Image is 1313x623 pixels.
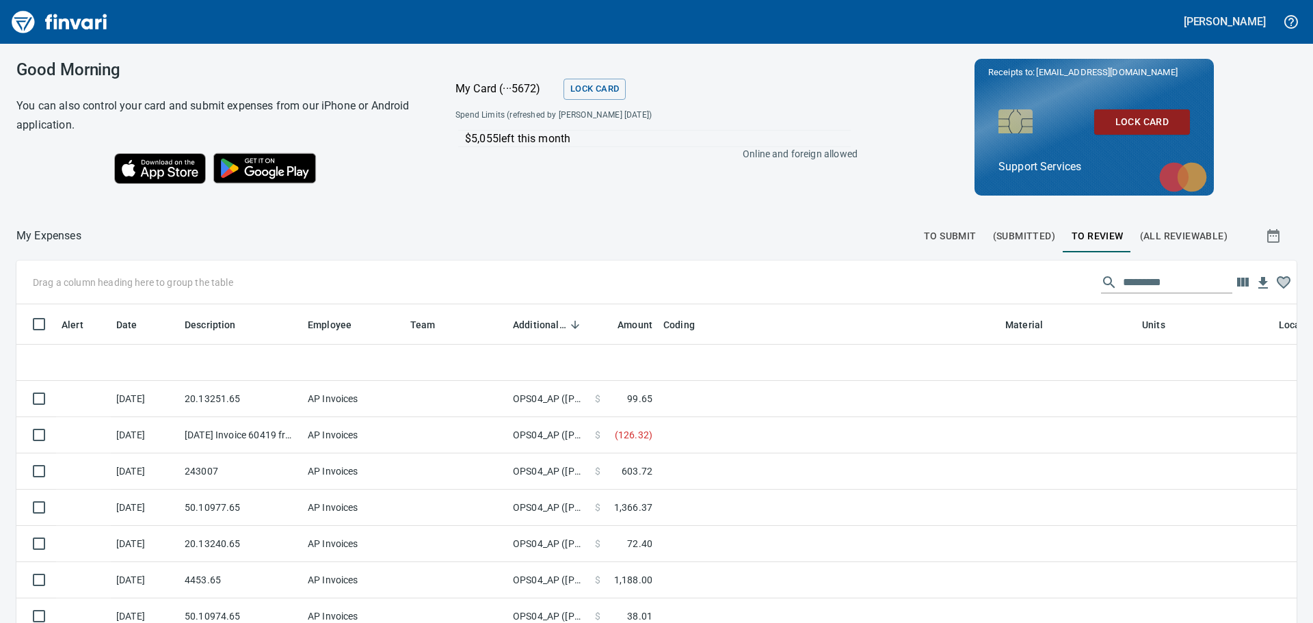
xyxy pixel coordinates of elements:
[507,562,589,598] td: OPS04_AP ([PERSON_NAME], [PERSON_NAME], [PERSON_NAME], [PERSON_NAME], [PERSON_NAME])
[410,317,436,333] span: Team
[16,228,81,244] nav: breadcrumb
[455,109,754,122] span: Spend Limits (refreshed by [PERSON_NAME] [DATE])
[627,537,652,551] span: 72.40
[179,562,302,598] td: 4453.65
[507,381,589,417] td: OPS04_AP ([PERSON_NAME], [PERSON_NAME], [PERSON_NAME], [PERSON_NAME], [PERSON_NAME])
[507,417,589,453] td: OPS04_AP ([PERSON_NAME], [PERSON_NAME], [PERSON_NAME], [PERSON_NAME], [PERSON_NAME])
[570,81,619,97] span: Lock Card
[618,317,652,333] span: Amount
[1105,114,1179,131] span: Lock Card
[663,317,695,333] span: Coding
[114,153,206,184] img: Download on the App Store
[600,317,652,333] span: Amount
[998,159,1190,175] p: Support Services
[595,501,600,514] span: $
[16,60,421,79] h3: Good Morning
[179,381,302,417] td: 20.13251.65
[988,66,1200,79] p: Receipts to:
[185,317,236,333] span: Description
[410,317,453,333] span: Team
[455,81,558,97] p: My Card (···5672)
[302,490,405,526] td: AP Invoices
[1094,109,1190,135] button: Lock Card
[185,317,254,333] span: Description
[627,392,652,406] span: 99.65
[16,228,81,244] p: My Expenses
[563,79,626,100] button: Lock Card
[111,490,179,526] td: [DATE]
[1035,66,1178,79] span: [EMAIL_ADDRESS][DOMAIN_NAME]
[302,381,405,417] td: AP Invoices
[1005,317,1043,333] span: Material
[993,228,1055,245] span: (Submitted)
[179,526,302,562] td: 20.13240.65
[308,317,369,333] span: Employee
[302,562,405,598] td: AP Invoices
[614,501,652,514] span: 1,366.37
[622,464,652,478] span: 603.72
[615,428,652,442] span: ( 126.32 )
[663,317,713,333] span: Coding
[62,317,83,333] span: Alert
[308,317,352,333] span: Employee
[111,453,179,490] td: [DATE]
[1072,228,1124,245] span: To Review
[507,490,589,526] td: OPS04_AP ([PERSON_NAME], [PERSON_NAME], [PERSON_NAME], [PERSON_NAME], [PERSON_NAME])
[116,317,137,333] span: Date
[627,609,652,623] span: 38.01
[924,228,977,245] span: To Submit
[1253,273,1273,293] button: Download Table
[302,417,405,453] td: AP Invoices
[595,428,600,442] span: $
[302,526,405,562] td: AP Invoices
[445,147,858,161] p: Online and foreign allowed
[1273,272,1294,293] button: Column choices favorited. Click to reset to default
[111,526,179,562] td: [DATE]
[507,526,589,562] td: OPS04_AP ([PERSON_NAME], [PERSON_NAME], [PERSON_NAME], [PERSON_NAME], [PERSON_NAME])
[595,573,600,587] span: $
[614,573,652,587] span: 1,188.00
[111,562,179,598] td: [DATE]
[1180,11,1269,32] button: [PERSON_NAME]
[16,96,421,135] h6: You can also control your card and submit expenses from our iPhone or Android application.
[595,464,600,478] span: $
[513,317,584,333] span: Additional Reviewer
[1005,317,1061,333] span: Material
[111,417,179,453] td: [DATE]
[1184,14,1266,29] h5: [PERSON_NAME]
[179,453,302,490] td: 243007
[111,381,179,417] td: [DATE]
[513,317,566,333] span: Additional Reviewer
[1232,272,1253,293] button: Choose columns to display
[179,417,302,453] td: [DATE] Invoice 60419 from [PERSON_NAME] Lumber Co (1-10777)
[1253,220,1297,252] button: Show transactions within a particular date range
[116,317,155,333] span: Date
[302,453,405,490] td: AP Invoices
[8,5,111,38] img: Finvari
[465,131,851,147] p: $5,055 left this month
[595,537,600,551] span: $
[179,490,302,526] td: 50.10977.65
[1140,228,1228,245] span: (All Reviewable)
[1142,317,1183,333] span: Units
[62,317,101,333] span: Alert
[595,392,600,406] span: $
[1142,317,1165,333] span: Units
[206,146,323,191] img: Get it on Google Play
[507,453,589,490] td: OPS04_AP ([PERSON_NAME], [PERSON_NAME], [PERSON_NAME], [PERSON_NAME], [PERSON_NAME])
[595,609,600,623] span: $
[33,276,233,289] p: Drag a column heading here to group the table
[1152,155,1214,199] img: mastercard.svg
